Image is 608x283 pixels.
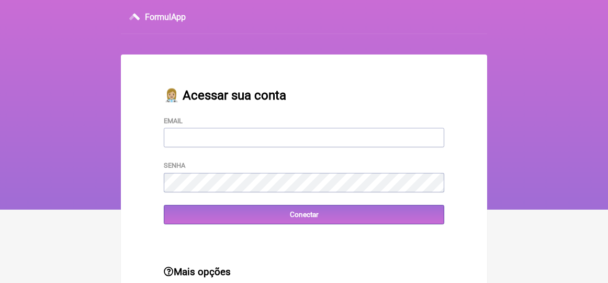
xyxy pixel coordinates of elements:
[164,161,185,169] label: Senha
[145,12,186,22] h3: FormulApp
[164,88,444,103] h2: 👩🏼‍⚕️ Acessar sua conta
[164,205,444,224] input: Conectar
[164,117,183,125] label: Email
[164,266,444,278] h3: Mais opções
